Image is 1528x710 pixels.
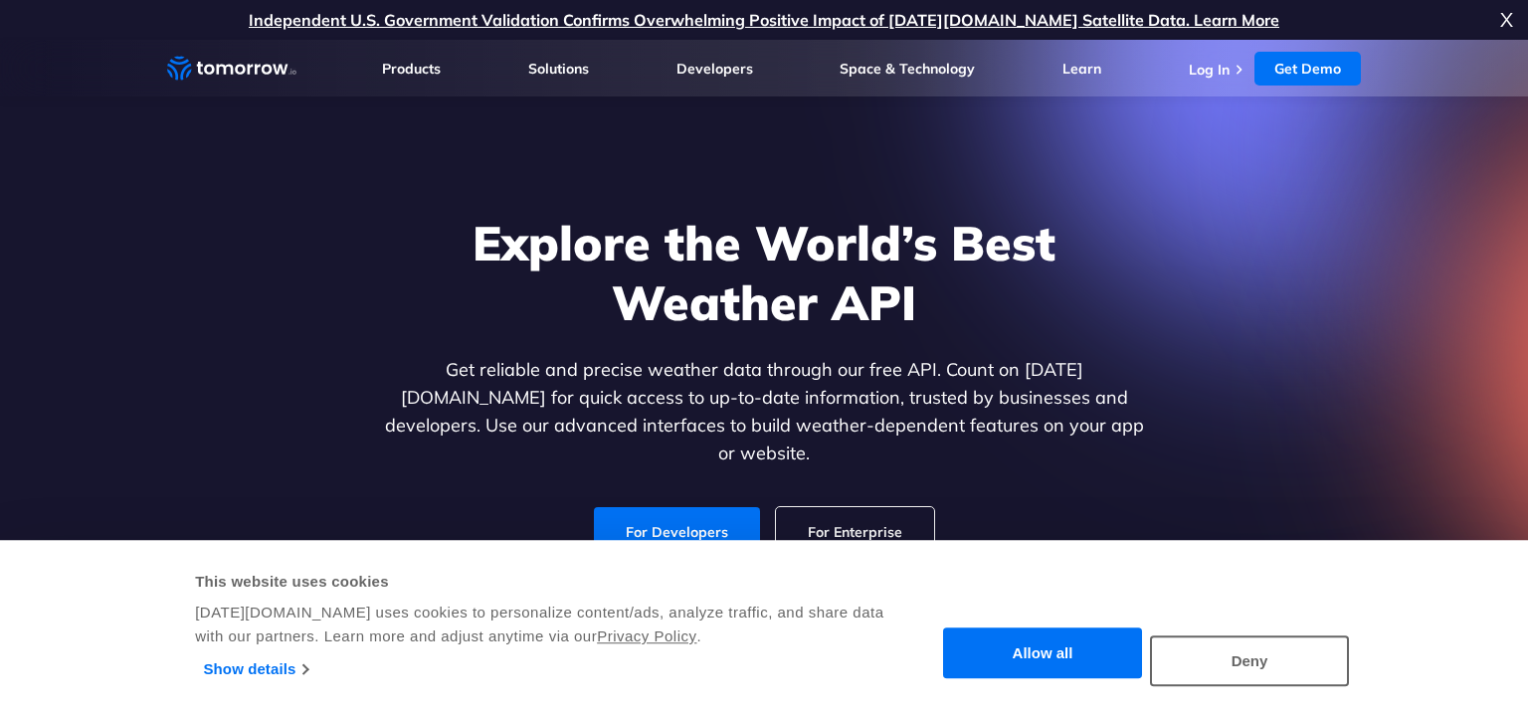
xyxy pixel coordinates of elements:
a: Solutions [528,60,589,78]
a: Home link [167,54,296,84]
a: Privacy Policy [597,627,696,644]
a: For Enterprise [776,507,934,557]
a: Log In [1189,61,1230,79]
a: Developers [676,60,753,78]
a: Products [382,60,441,78]
div: This website uses cookies [195,570,886,594]
a: Independent U.S. Government Validation Confirms Overwhelming Positive Impact of [DATE][DOMAIN_NAM... [249,10,1279,30]
button: Deny [1150,635,1349,686]
a: For Developers [594,507,760,557]
h1: Explore the World’s Best Weather API [380,213,1148,332]
div: [DATE][DOMAIN_NAME] uses cookies to personalize content/ads, analyze traffic, and share data with... [195,601,886,648]
button: Allow all [943,628,1142,679]
a: Space & Technology [840,60,975,78]
p: Get reliable and precise weather data through our free API. Count on [DATE][DOMAIN_NAME] for quic... [380,356,1148,467]
a: Show details [204,654,308,684]
a: Learn [1062,60,1101,78]
a: Get Demo [1254,52,1361,86]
